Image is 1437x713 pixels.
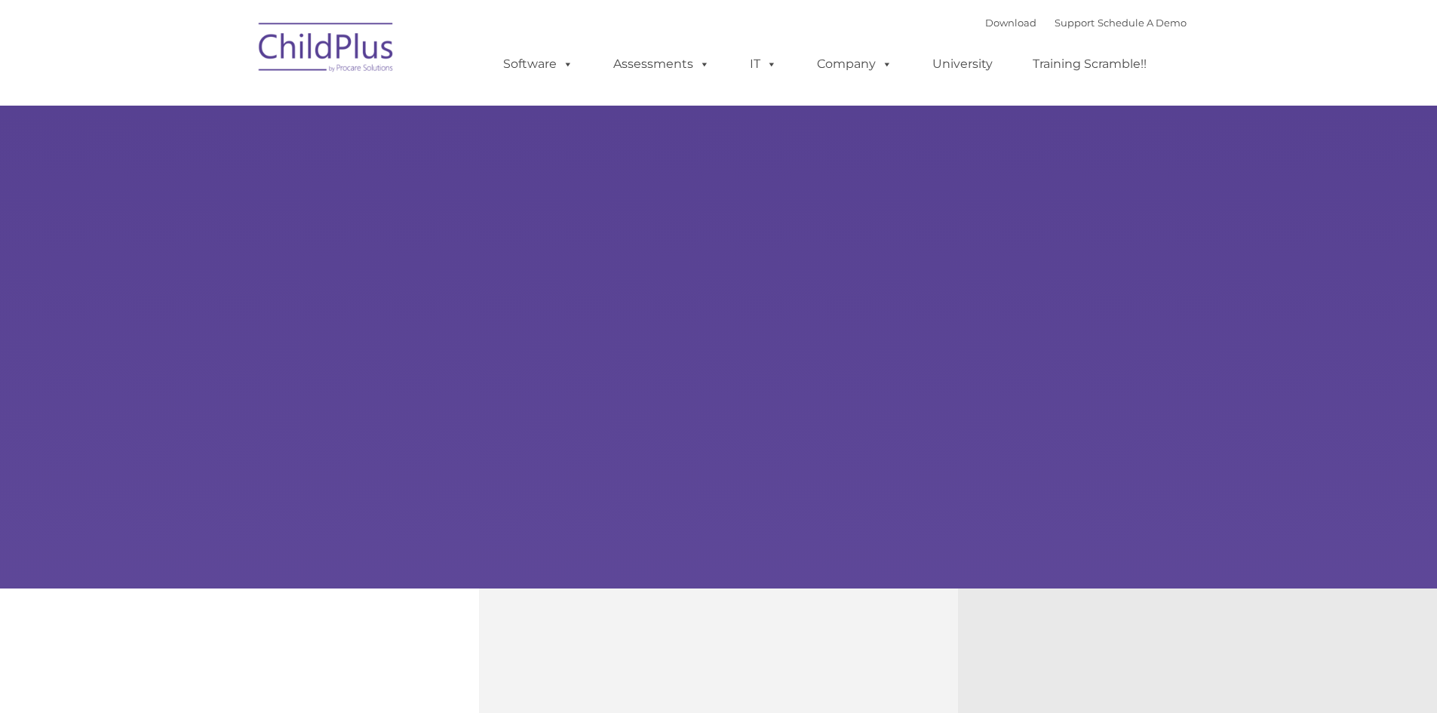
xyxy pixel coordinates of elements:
[1018,49,1162,79] a: Training Scramble!!
[917,49,1008,79] a: University
[735,49,792,79] a: IT
[985,17,1036,29] a: Download
[1055,17,1095,29] a: Support
[598,49,725,79] a: Assessments
[802,49,907,79] a: Company
[1098,17,1187,29] a: Schedule A Demo
[251,12,402,88] img: ChildPlus by Procare Solutions
[488,49,588,79] a: Software
[985,17,1187,29] font: |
